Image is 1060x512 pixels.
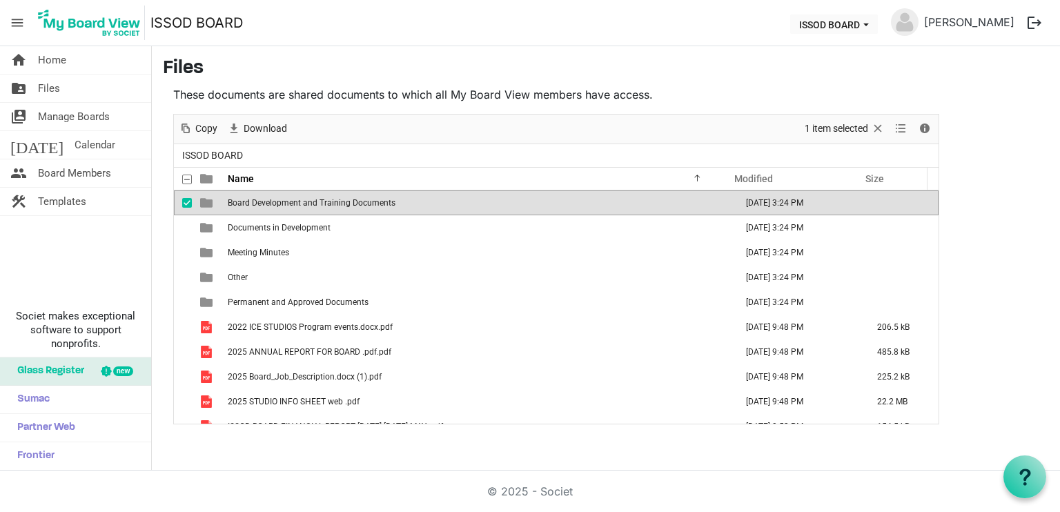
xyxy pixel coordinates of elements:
span: Partner Web [10,414,75,442]
td: August 21, 2025 9:48 PM column header Modified [732,339,863,364]
span: Download [242,120,288,137]
td: checkbox [174,265,192,290]
img: My Board View Logo [34,6,145,40]
td: checkbox [174,414,192,439]
td: 2025 Board_Job_Description.docx (1).pdf is template cell column header Name [224,364,732,389]
span: Size [865,173,884,184]
span: Glass Register [10,357,84,385]
span: Documents in Development [228,223,331,233]
span: ISSOD BOARD [179,147,246,164]
h3: Files [163,57,1049,81]
td: Documents in Development is template cell column header Name [224,215,732,240]
td: checkbox [174,339,192,364]
td: August 21, 2025 9:53 PM column header Modified [732,414,863,439]
td: August 21, 2025 3:24 PM column header Modified [732,215,863,240]
div: new [113,366,133,376]
div: Details [913,115,936,144]
td: is template cell column header type [192,240,224,265]
td: August 21, 2025 3:24 PM column header Modified [732,290,863,315]
button: Details [916,120,934,137]
span: Board Development and Training Documents [228,198,395,208]
span: Home [38,46,66,74]
p: These documents are shared documents to which all My Board View members have access. [173,86,939,103]
td: checkbox [174,364,192,389]
td: is template cell column header type [192,215,224,240]
div: Download [222,115,292,144]
td: August 21, 2025 3:24 PM column header Modified [732,190,863,215]
span: menu [4,10,30,36]
span: 2025 STUDIO INFO SHEET web .pdf [228,397,360,406]
div: Copy [174,115,222,144]
span: Modified [734,173,773,184]
span: construction [10,188,27,215]
div: Clear selection [800,115,890,144]
td: is template cell column header type [192,265,224,290]
td: August 21, 2025 9:48 PM column header Modified [732,364,863,389]
span: Name [228,173,254,184]
td: August 21, 2025 9:48 PM column header Modified [732,315,863,339]
td: is template cell column header Size [863,290,939,315]
span: Permanent and Approved Documents [228,297,369,307]
span: switch_account [10,103,27,130]
td: August 21, 2025 3:24 PM column header Modified [732,265,863,290]
button: Copy [177,120,220,137]
td: is template cell column header type [192,364,224,389]
td: is template cell column header type [192,315,224,339]
span: Copy [194,120,219,137]
td: is template cell column header type [192,389,224,414]
td: 154.5 kB is template cell column header Size [863,414,939,439]
span: Calendar [75,131,115,159]
td: checkbox [174,389,192,414]
span: 2022 ICE STUDIOS Program events.docx.pdf [228,322,393,332]
span: Frontier [10,442,55,470]
span: 2025 Board_Job_Description.docx (1).pdf [228,372,382,382]
button: ISSOD BOARD dropdownbutton [790,14,878,34]
td: is template cell column header type [192,290,224,315]
span: home [10,46,27,74]
a: ISSOD BOARD [150,9,243,37]
span: 1 item selected [803,120,870,137]
td: Meeting Minutes is template cell column header Name [224,240,732,265]
td: 22.2 MB is template cell column header Size [863,389,939,414]
td: ISSOD BOARD FINANCIAL REPORT 2024-2025 MAY .pdf is template cell column header Name [224,414,732,439]
button: logout [1020,8,1049,37]
span: Sumac [10,386,50,413]
a: [PERSON_NAME] [919,8,1020,36]
span: [DATE] [10,131,63,159]
div: View [890,115,913,144]
td: checkbox [174,315,192,339]
td: 206.5 kB is template cell column header Size [863,315,939,339]
a: My Board View Logo [34,6,150,40]
td: is template cell column header Size [863,240,939,265]
td: 2022 ICE STUDIOS Program events.docx.pdf is template cell column header Name [224,315,732,339]
td: is template cell column header Size [863,190,939,215]
span: Societ makes exceptional software to support nonprofits. [6,309,145,351]
span: folder_shared [10,75,27,102]
td: Other is template cell column header Name [224,265,732,290]
span: ISSOD BOARD FINANCIAL REPORT [DATE]-[DATE] MAY .pdf [228,422,443,431]
span: Templates [38,188,86,215]
td: August 21, 2025 9:48 PM column header Modified [732,389,863,414]
td: checkbox [174,290,192,315]
span: Board Members [38,159,111,187]
button: Selection [803,120,887,137]
span: Manage Boards [38,103,110,130]
span: Meeting Minutes [228,248,289,257]
span: people [10,159,27,187]
td: is template cell column header type [192,339,224,364]
button: Download [225,120,290,137]
span: Files [38,75,60,102]
td: is template cell column header Size [863,215,939,240]
img: no-profile-picture.svg [891,8,919,36]
td: August 21, 2025 3:24 PM column header Modified [732,240,863,265]
td: checkbox [174,215,192,240]
td: 2025 STUDIO INFO SHEET web .pdf is template cell column header Name [224,389,732,414]
td: is template cell column header type [192,190,224,215]
td: Permanent and Approved Documents is template cell column header Name [224,290,732,315]
td: checkbox [174,190,192,215]
td: 2025 ANNUAL REPORT FOR BOARD .pdf.pdf is template cell column header Name [224,339,732,364]
td: 225.2 kB is template cell column header Size [863,364,939,389]
td: Board Development and Training Documents is template cell column header Name [224,190,732,215]
span: 2025 ANNUAL REPORT FOR BOARD .pdf.pdf [228,347,391,357]
td: 485.8 kB is template cell column header Size [863,339,939,364]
